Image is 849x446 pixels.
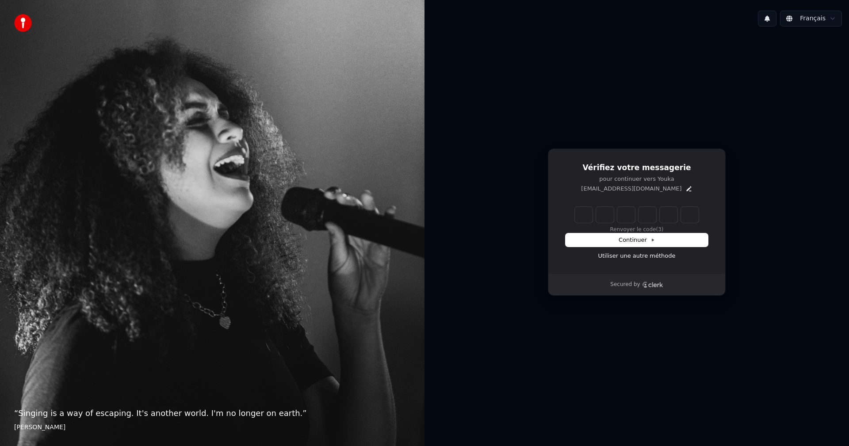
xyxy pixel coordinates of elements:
p: [EMAIL_ADDRESS][DOMAIN_NAME] [581,185,681,193]
a: Clerk logo [642,282,663,288]
img: youka [14,14,32,32]
p: pour continuer vers Youka [566,175,708,183]
h1: Vérifiez votre messagerie [566,163,708,173]
p: “ Singing is a way of escaping. It's another world. I'm no longer on earth. ” [14,407,410,419]
button: Continuer [566,233,708,247]
footer: [PERSON_NAME] [14,423,410,432]
button: Edit [685,185,692,192]
input: Enter verification code [575,207,716,223]
span: Continuer [619,236,655,244]
p: Secured by [610,281,640,288]
a: Utiliser une autre méthode [598,252,676,260]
